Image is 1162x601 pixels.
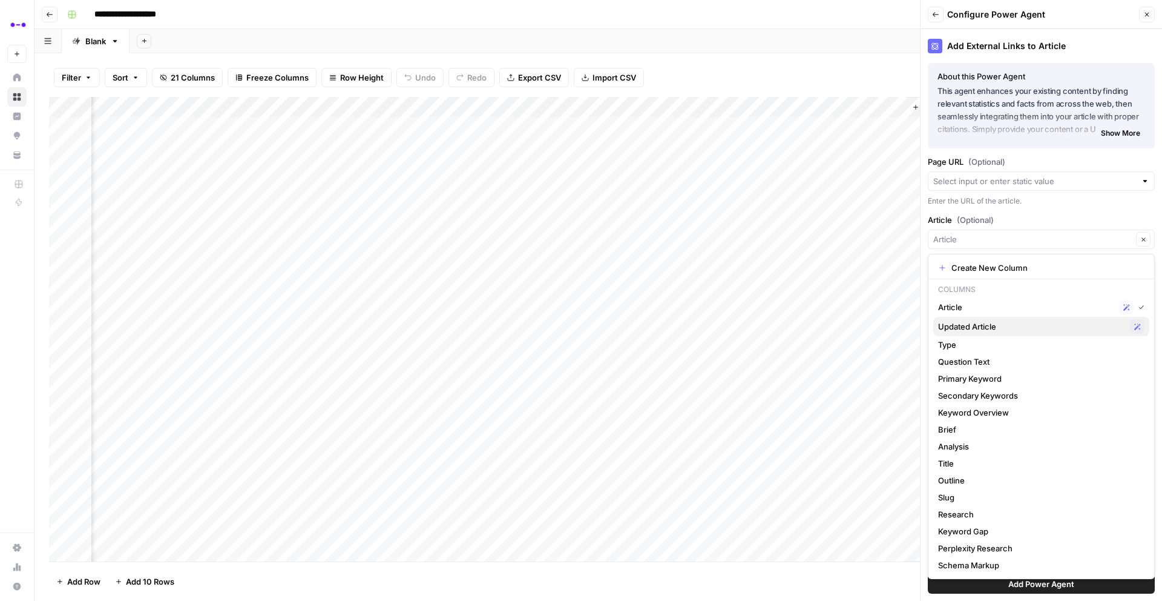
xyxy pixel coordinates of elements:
[7,557,27,577] a: Usage
[937,85,1145,136] p: This agent enhances your existing content by finding relevant statistics and facts from across th...
[938,356,1140,368] span: Question Text
[938,491,1140,503] span: Slug
[938,339,1140,351] span: Type
[7,577,27,596] button: Help + Support
[574,68,644,87] button: Import CSV
[228,68,317,87] button: Freeze Columns
[171,71,215,84] span: 21 Columns
[938,559,1140,571] span: Schema Markup
[938,508,1140,520] span: Research
[907,99,970,115] button: Add Column
[467,71,487,84] span: Redo
[938,423,1140,436] span: Brief
[340,71,384,84] span: Row Height
[415,71,436,84] span: Undo
[7,107,27,126] a: Insights
[7,14,29,36] img: Abacum Logo
[938,474,1140,486] span: Outline
[1101,128,1140,139] span: Show More
[67,576,100,588] span: Add Row
[49,572,108,591] button: Add Row
[938,525,1140,537] span: Keyword Gap
[62,29,130,53] a: Blank
[152,68,223,87] button: 21 Columns
[246,71,309,84] span: Freeze Columns
[113,71,128,84] span: Sort
[938,440,1140,453] span: Analysis
[105,68,147,87] button: Sort
[62,71,81,84] span: Filter
[968,156,1005,168] span: (Optional)
[957,214,994,226] span: (Optional)
[7,126,27,145] a: Opportunities
[928,39,1155,53] div: Add External Links to Article
[938,407,1140,419] span: Keyword Overview
[54,68,100,87] button: Filter
[933,282,1149,297] p: Columns
[928,254,1155,276] div: If available, provide the article's content in HTML or Markdown format.
[928,156,1155,168] label: Page URL
[7,10,27,40] button: Workspace: Abacum
[938,373,1140,385] span: Primary Keyword
[938,542,1140,554] span: Perplexity Research
[928,196,1155,207] div: Enter the URL of the article.
[938,390,1140,402] span: Secondary Keywords
[1096,125,1145,141] button: Show More
[321,68,392,87] button: Row Height
[951,262,1140,274] span: Create New Column
[448,68,494,87] button: Redo
[938,301,1114,313] span: Article
[938,457,1140,470] span: Title
[518,71,561,84] span: Export CSV
[396,68,444,87] button: Undo
[592,71,636,84] span: Import CSV
[928,574,1155,594] button: Add Power Agent
[126,576,174,588] span: Add 10 Rows
[7,87,27,107] a: Browse
[7,68,27,87] a: Home
[7,145,27,165] a: Your Data
[933,233,1132,245] input: Article
[933,175,1136,187] input: Select input or enter static value
[937,70,1145,82] div: About this Power Agent
[499,68,569,87] button: Export CSV
[7,538,27,557] a: Settings
[938,320,1125,333] span: Updated Article
[1008,578,1074,590] span: Add Power Agent
[928,214,1155,226] label: Article
[85,35,106,47] div: Blank
[108,572,182,591] button: Add 10 Rows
